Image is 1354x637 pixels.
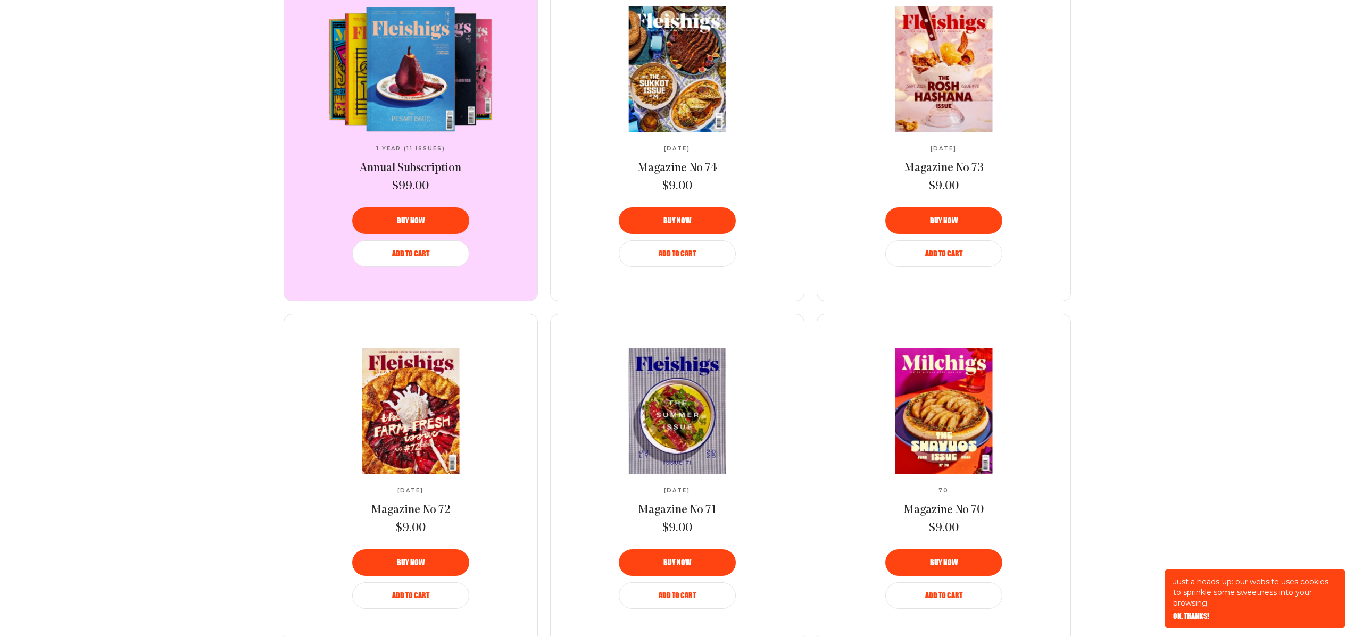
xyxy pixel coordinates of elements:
span: Magazine No 73 [904,162,984,174]
span: 70 [938,488,949,494]
span: Add to Cart [392,592,429,599]
a: Annual SubscriptionAnnual Subscription [322,6,500,132]
a: Magazine No 73 [904,161,984,177]
a: Magazine No 72Magazine No 72 [322,348,500,474]
span: $9.00 [396,521,426,537]
span: $9.00 [662,521,692,537]
span: Magazine No 74 [637,162,717,174]
button: Buy now [885,207,1002,234]
span: Buy now [663,559,691,566]
img: Magazine No 72 [321,348,500,474]
a: Magazine No 72 [371,502,451,518]
a: Magazine No 71Magazine No 71 [588,348,766,474]
p: Just a heads-up: our website uses cookies to sprinkle some sweetness into your browsing. [1173,576,1337,608]
span: Magazine No 72 [371,504,451,516]
span: Add to Cart [925,592,962,599]
span: [DATE] [664,488,690,494]
a: Magazine No 71 [638,502,716,518]
button: Add to Cart [352,582,469,609]
img: Annual Subscription [322,6,500,132]
a: Annual Subscription [360,161,461,177]
button: Buy now [619,549,736,576]
span: $9.00 [929,179,959,195]
a: Magazine No 74Magazine No 74 [588,6,766,132]
a: Magazine No 73Magazine No 73 [855,6,1033,132]
button: Buy now [352,549,469,576]
button: Add to Cart [885,582,1002,609]
span: [DATE] [397,488,423,494]
button: Add to Cart [619,240,736,267]
img: Magazine No 74 [588,6,766,132]
img: Magazine No 70 [854,348,1033,474]
span: Add to Cart [659,592,696,599]
span: [DATE] [664,146,690,152]
span: Buy now [663,217,691,224]
button: Add to Cart [885,240,1002,267]
span: Magazine No 71 [638,504,716,516]
a: Magazine No 70 [903,502,984,518]
button: OK, THANKS! [1173,613,1209,620]
button: Add to Cart [619,582,736,609]
button: Buy now [619,207,736,234]
span: Buy now [930,217,958,224]
span: $9.00 [662,179,692,195]
span: Buy now [930,559,958,566]
img: Magazine No 73 [854,6,1033,132]
span: Buy now [397,559,425,566]
span: Magazine No 70 [903,504,984,516]
span: $99.00 [392,179,429,195]
span: [DATE] [931,146,957,152]
span: 1 Year (11 Issues) [376,146,445,152]
a: Magazine No 74 [637,161,717,177]
button: Buy now [885,549,1002,576]
span: $9.00 [929,521,959,537]
span: Add to Cart [392,250,429,257]
span: Annual Subscription [360,162,461,174]
img: Magazine No 71 [588,348,766,474]
button: Buy now [352,207,469,234]
span: Buy now [397,217,425,224]
a: Magazine No 70Magazine No 70 [855,348,1033,474]
button: Add to Cart [352,240,469,267]
span: Add to Cart [659,250,696,257]
span: Add to Cart [925,250,962,257]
